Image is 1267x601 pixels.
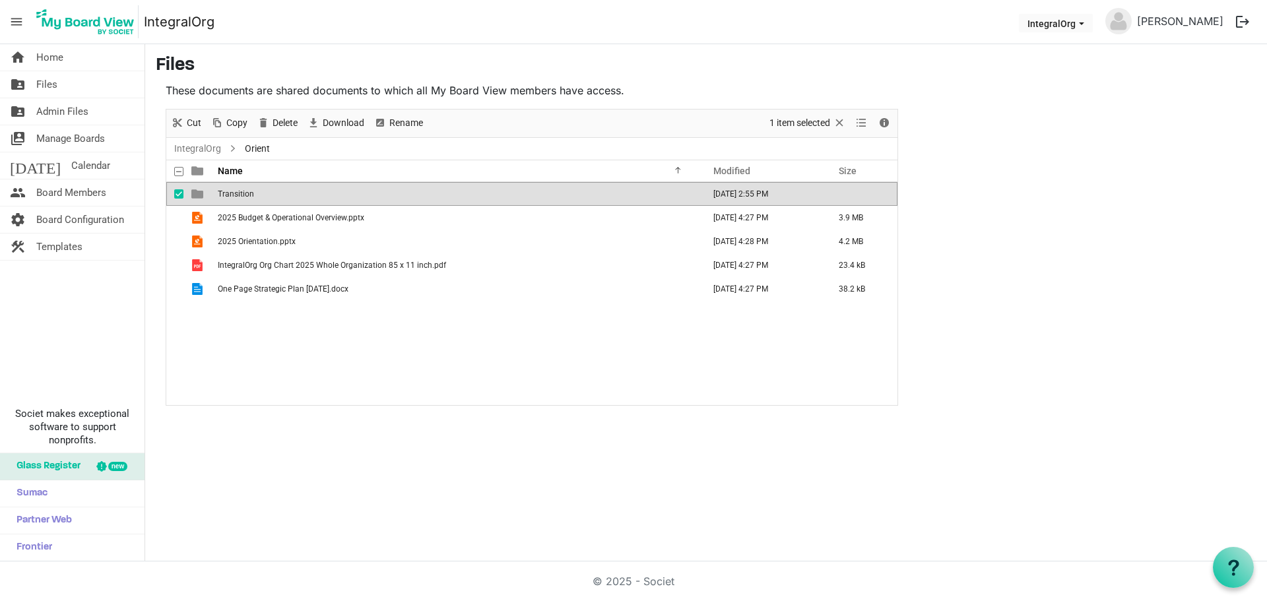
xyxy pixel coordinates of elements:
td: September 30, 2025 4:28 PM column header Modified [699,230,825,253]
img: no-profile-picture.svg [1105,8,1132,34]
span: Copy [225,115,249,131]
span: folder_shared [10,71,26,98]
button: Rename [372,115,426,131]
span: Size [839,166,857,176]
div: Copy [206,110,252,137]
a: My Board View Logo [32,5,144,38]
td: checkbox [166,230,183,253]
td: Transition is template cell column header Name [214,182,699,206]
div: Rename [369,110,428,137]
td: September 30, 2025 4:27 PM column header Modified [699,206,825,230]
span: Transition [218,189,254,199]
button: Details [876,115,893,131]
button: IntegralOrg dropdownbutton [1019,14,1093,32]
button: Copy [209,115,250,131]
span: Cut [185,115,203,131]
span: Partner Web [10,507,72,534]
span: Delete [271,115,299,131]
span: Orient [242,141,273,157]
span: One Page Strategic Plan [DATE].docx [218,284,348,294]
div: Delete [252,110,302,137]
td: is template cell column header type [183,182,214,206]
span: Admin Files [36,98,88,125]
a: IntegralOrg [144,9,214,35]
td: 23.4 kB is template cell column header Size [825,253,897,277]
td: checkbox [166,253,183,277]
span: Download [321,115,366,131]
button: Download [305,115,367,131]
td: is template cell column header type [183,253,214,277]
td: One Page Strategic Plan March 18.docx is template cell column header Name [214,277,699,301]
div: Cut [166,110,206,137]
span: switch_account [10,125,26,152]
span: 2025 Budget & Operational Overview.pptx [218,213,364,222]
td: 2025 Orientation.pptx is template cell column header Name [214,230,699,253]
span: Glass Register [10,453,81,480]
div: Details [873,110,895,137]
td: October 09, 2025 2:55 PM column header Modified [699,182,825,206]
div: new [108,462,127,471]
span: home [10,44,26,71]
span: Rename [388,115,424,131]
div: Download [302,110,369,137]
td: 38.2 kB is template cell column header Size [825,277,897,301]
p: These documents are shared documents to which all My Board View members have access. [166,82,898,98]
span: settings [10,206,26,233]
span: Manage Boards [36,125,105,152]
span: Sumac [10,480,48,507]
span: Board Configuration [36,206,124,233]
button: Selection [767,115,849,131]
td: September 30, 2025 4:27 PM column header Modified [699,277,825,301]
td: September 30, 2025 4:27 PM column header Modified [699,253,825,277]
span: Calendar [71,152,110,179]
a: © 2025 - Societ [593,575,674,588]
td: is template cell column header type [183,230,214,253]
h3: Files [156,55,1256,77]
span: IntegralOrg Org Chart 2025 Whole Organization 85 x 11 inch.pdf [218,261,446,270]
td: is template cell column header Size [825,182,897,206]
span: Home [36,44,63,71]
span: Files [36,71,57,98]
button: Cut [169,115,204,131]
td: is template cell column header type [183,277,214,301]
span: Name [218,166,243,176]
span: Societ makes exceptional software to support nonprofits. [6,407,139,447]
div: Clear selection [765,110,851,137]
span: [DATE] [10,152,61,179]
button: Delete [255,115,300,131]
div: View [851,110,873,137]
span: 2025 Orientation.pptx [218,237,296,246]
span: folder_shared [10,98,26,125]
span: 1 item selected [768,115,831,131]
td: 4.2 MB is template cell column header Size [825,230,897,253]
span: Modified [713,166,750,176]
td: IntegralOrg Org Chart 2025 Whole Organization 85 x 11 inch.pdf is template cell column header Name [214,253,699,277]
button: View dropdownbutton [853,115,869,131]
td: 3.9 MB is template cell column header Size [825,206,897,230]
a: IntegralOrg [172,141,224,157]
td: is template cell column header type [183,206,214,230]
span: people [10,179,26,206]
td: checkbox [166,277,183,301]
td: 2025 Budget & Operational Overview.pptx is template cell column header Name [214,206,699,230]
span: construction [10,234,26,260]
span: Frontier [10,534,52,561]
td: checkbox [166,182,183,206]
img: My Board View Logo [32,5,139,38]
td: checkbox [166,206,183,230]
span: Templates [36,234,82,260]
span: Board Members [36,179,106,206]
button: logout [1229,8,1256,36]
a: [PERSON_NAME] [1132,8,1229,34]
span: menu [4,9,29,34]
